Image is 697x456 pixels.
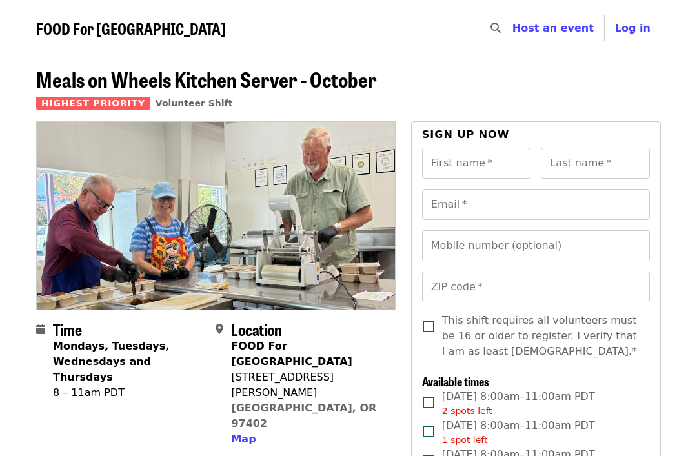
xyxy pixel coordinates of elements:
span: 2 spots left [442,406,492,416]
span: This shift requires all volunteers must be 16 or older to register. I verify that I am as least [... [442,313,640,359]
span: 1 spot left [442,435,488,445]
span: [DATE] 8:00am–11:00am PDT [442,389,595,418]
button: Log in [605,15,661,41]
input: First name [422,148,531,179]
div: [STREET_ADDRESS][PERSON_NAME] [231,370,385,401]
div: 8 – 11am PDT [53,385,205,401]
a: Host an event [512,22,594,34]
span: FOOD For [GEOGRAPHIC_DATA] [36,17,226,39]
span: Time [53,318,82,341]
span: Location [231,318,282,341]
input: Mobile number (optional) [422,230,650,261]
span: Map [231,433,256,445]
strong: FOOD For [GEOGRAPHIC_DATA] [231,340,352,368]
input: Last name [541,148,650,179]
span: Available times [422,373,489,390]
span: Highest Priority [36,97,150,110]
i: calendar icon [36,323,45,335]
i: search icon [490,22,501,34]
input: ZIP code [422,272,650,302]
input: Search [509,13,519,44]
span: Meals on Wheels Kitchen Server - October [36,64,377,94]
img: Meals on Wheels Kitchen Server - October organized by FOOD For Lane County [37,122,395,309]
span: Sign up now [422,128,510,141]
a: [GEOGRAPHIC_DATA], OR 97402 [231,402,376,430]
input: Email [422,189,650,220]
button: Map [231,431,256,447]
span: [DATE] 8:00am–11:00am PDT [442,418,595,447]
strong: Mondays, Tuesdays, Wednesdays and Thursdays [53,340,169,383]
a: FOOD For [GEOGRAPHIC_DATA] [36,19,226,38]
i: map-marker-alt icon [216,323,223,335]
span: Log in [615,22,651,34]
a: Volunteer Shift [156,98,233,108]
